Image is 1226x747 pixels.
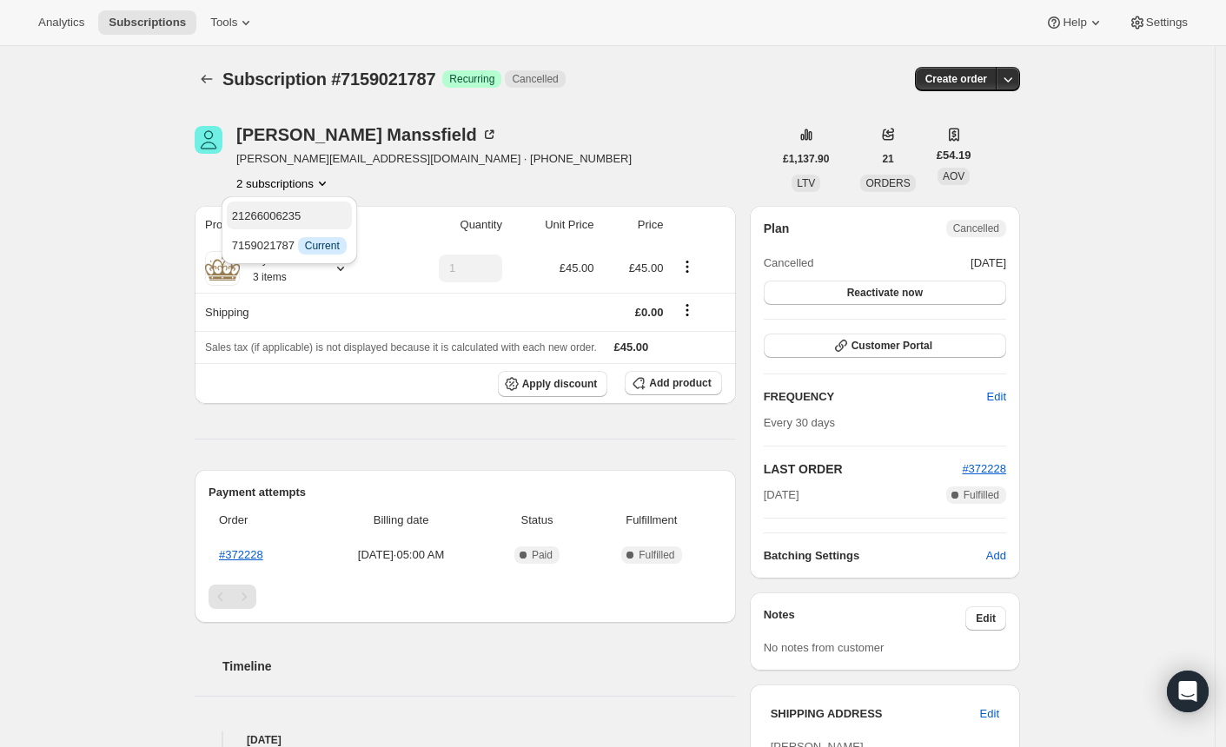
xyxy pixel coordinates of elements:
h2: Payment attempts [209,484,722,501]
button: Customer Portal [764,334,1006,358]
button: Help [1035,10,1114,35]
button: Product actions [236,175,331,192]
span: Edit [976,611,996,625]
button: Edit [977,383,1017,411]
span: Analytics [38,16,84,30]
span: 21266006235 [232,209,302,222]
span: £45.00 [560,261,594,274]
button: 7159021787 InfoCurrent [227,231,352,259]
span: Paid [532,548,553,562]
span: Billing date [320,512,482,529]
span: 21 [882,152,893,166]
span: Subscriptions [109,16,186,30]
span: [DATE] · 05:00 AM [320,546,482,564]
div: Open Intercom Messenger [1167,671,1209,712]
h3: SHIPPING ADDRESS [771,705,980,723]
span: Add product [649,376,711,390]
button: 21 [871,147,904,171]
th: Unit Price [507,206,600,244]
span: 7159021787 [232,239,347,252]
span: Tools [210,16,237,30]
button: Reactivate now [764,281,1006,305]
span: £45.00 [629,261,664,274]
span: Fulfilled [639,548,674,562]
button: 21266006235 [227,202,352,229]
span: Cancelled [512,72,558,86]
h3: Notes [764,606,966,631]
span: Customer Portal [852,339,932,353]
th: Shipping [195,293,394,331]
span: [DATE] [764,486,799,504]
span: Every 30 days [764,416,835,429]
span: Recurring [449,72,494,86]
span: Fulfilled [964,488,999,502]
button: Subscriptions [98,10,196,35]
span: Subscription #7159021787 [222,69,435,89]
button: Product actions [673,257,701,276]
h2: Plan [764,220,790,237]
button: £1,137.90 [772,147,839,171]
button: Edit [970,700,1010,728]
span: Cancelled [764,255,814,272]
a: #372228 [219,548,263,561]
span: Edit [987,388,1006,406]
h2: LAST ORDER [764,460,963,478]
span: Cancelled [953,221,999,235]
h2: Timeline [222,658,736,675]
span: Add [986,547,1006,565]
button: Add product [625,371,721,395]
span: £45.00 [614,340,649,354]
span: Settings [1146,16,1188,30]
div: [PERSON_NAME] Manssfield [236,126,498,143]
span: Current [305,239,340,253]
span: LTV [797,177,815,189]
span: ORDERS [865,177,910,189]
span: £1,137.90 [783,152,829,166]
th: Price [599,206,668,244]
span: Help [1063,16,1086,30]
span: Chris Manssfield [195,126,222,154]
span: Apply discount [522,377,598,391]
button: Create order [915,67,997,91]
th: Quantity [394,206,507,244]
th: Product [195,206,394,244]
h2: FREQUENCY [764,388,987,406]
span: Fulfillment [592,512,712,529]
span: Status [493,512,581,529]
button: Tools [200,10,265,35]
button: Edit [965,606,1006,631]
button: Apply discount [498,371,608,397]
span: Create order [925,72,987,86]
span: No notes from customer [764,641,885,654]
th: Order [209,501,315,539]
h6: Batching Settings [764,547,986,565]
a: #372228 [962,462,1006,475]
span: [DATE] [971,255,1006,272]
span: Sales tax (if applicable) is not displayed because it is calculated with each new order. [205,341,597,354]
span: Edit [980,705,999,723]
span: £0.00 [635,306,664,319]
nav: Pagination [209,585,722,609]
span: Reactivate now [847,286,923,300]
button: Settings [1118,10,1198,35]
button: #372228 [962,460,1006,478]
button: Add [976,542,1017,570]
button: Shipping actions [673,301,701,320]
button: Subscriptions [195,67,219,91]
span: [PERSON_NAME][EMAIL_ADDRESS][DOMAIN_NAME] · [PHONE_NUMBER] [236,150,632,168]
button: Analytics [28,10,95,35]
span: £54.19 [937,147,971,164]
span: AOV [943,170,964,182]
